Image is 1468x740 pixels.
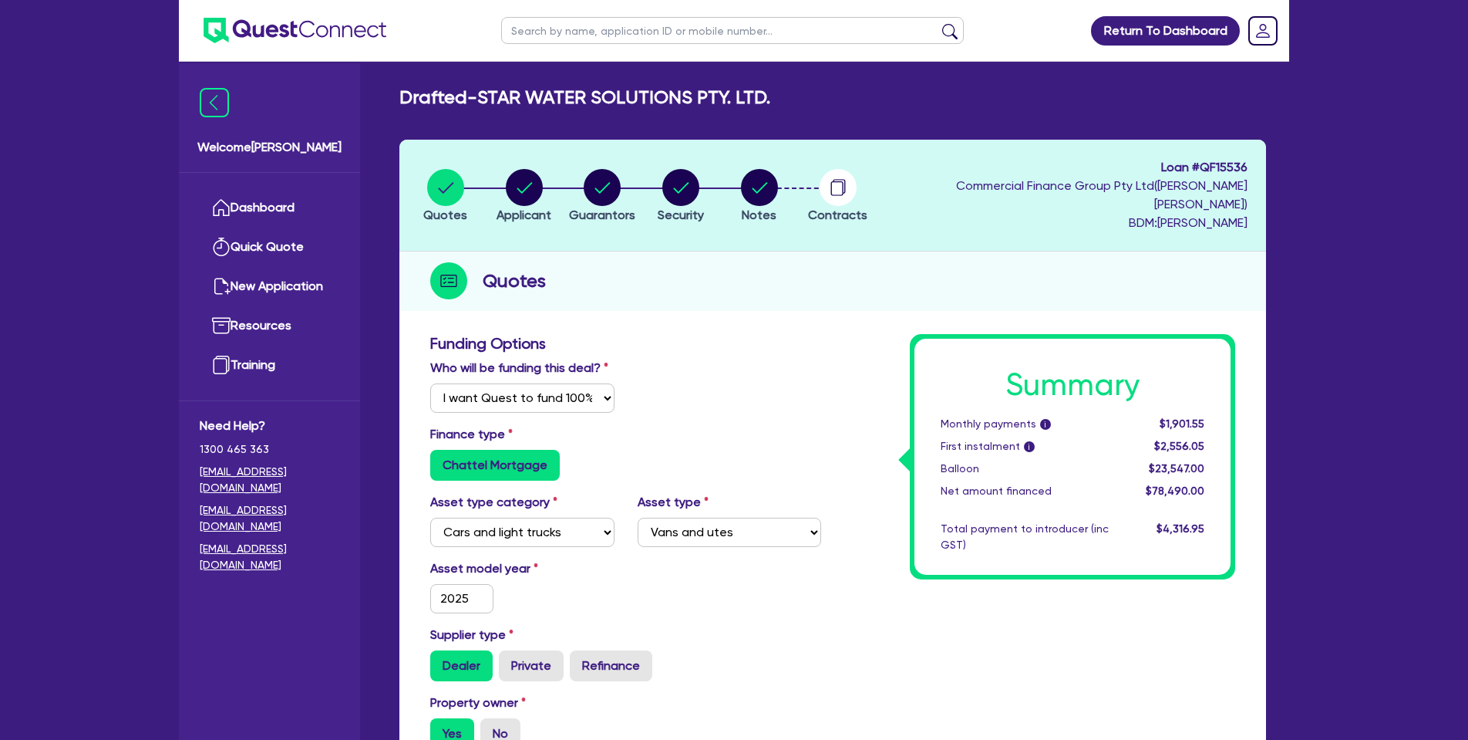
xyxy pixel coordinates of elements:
label: Refinance [570,650,652,681]
label: Property owner [430,694,526,712]
div: First instalment [929,438,1120,454]
span: $1,901.55 [1160,417,1204,430]
div: Net amount financed [929,483,1120,499]
label: Asset model year [419,559,626,578]
label: Supplier type [430,626,513,644]
span: Notes [742,208,776,222]
label: Asset type category [430,493,557,512]
img: quick-quote [212,238,231,256]
label: Who will be funding this deal? [430,359,608,377]
a: Return To Dashboard [1091,16,1240,46]
a: Dropdown toggle [1243,11,1283,51]
div: Total payment to introducer (inc GST) [929,521,1120,553]
span: Security [658,208,704,222]
button: Contracts [807,168,868,225]
span: Loan # QF15536 [880,158,1247,177]
a: Quick Quote [200,228,339,267]
input: Search by name, application ID or mobile number... [501,17,964,44]
div: Monthly payments [929,416,1120,432]
img: quest-connect-logo-blue [204,18,386,43]
label: Private [499,650,564,681]
a: New Application [200,267,339,306]
span: 1300 465 363 [200,441,339,458]
h1: Summary [941,367,1204,404]
img: resources [212,316,231,335]
span: Commercial Finance Group Pty Ltd ( [PERSON_NAME] [PERSON_NAME] ) [956,178,1247,211]
button: Applicant [496,168,552,225]
span: Contracts [808,208,867,222]
label: Asset type [638,493,709,512]
img: icon-menu-close [200,88,229,117]
button: Guarantors [568,168,636,225]
span: $78,490.00 [1146,485,1204,497]
label: Finance type [430,425,513,444]
a: [EMAIL_ADDRESS][DOMAIN_NAME] [200,464,339,496]
span: Need Help? [200,417,339,435]
a: [EMAIL_ADDRESS][DOMAIN_NAME] [200,502,339,535]
h3: Funding Options [430,334,821,353]
a: Resources [200,306,339,346]
h2: Quotes [483,267,546,295]
img: step-icon [430,262,467,299]
span: i [1024,441,1035,452]
a: Training [200,346,339,385]
span: Applicant [497,208,551,222]
img: training [212,356,231,374]
span: Guarantors [569,208,635,222]
label: Dealer [430,650,493,681]
button: Security [657,168,705,225]
button: Notes [740,168,779,225]
span: i [1040,419,1051,430]
label: Chattel Mortgage [430,450,560,481]
span: BDM: [PERSON_NAME] [880,214,1247,232]
button: Quotes [423,168,468,225]
div: Balloon [929,461,1120,477]
img: new-application [212,277,231,296]
h2: Drafted - STAR WATER SOLUTIONS PTY. LTD. [399,86,770,109]
span: $4,316.95 [1157,522,1204,535]
span: Quotes [423,208,467,222]
span: Welcome [PERSON_NAME] [197,138,342,157]
a: Dashboard [200,188,339,228]
span: $2,556.05 [1154,440,1204,452]
a: [EMAIL_ADDRESS][DOMAIN_NAME] [200,541,339,573]
span: $23,547.00 [1149,462,1204,475]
